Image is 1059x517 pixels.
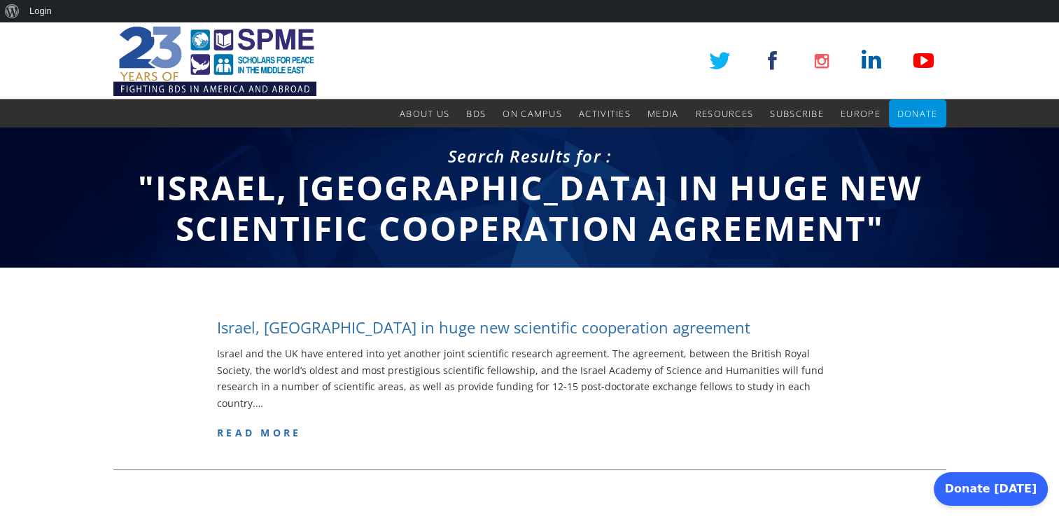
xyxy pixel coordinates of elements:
a: read more [217,426,301,439]
a: About Us [400,99,449,127]
div: Search Results for : [113,144,946,168]
span: Media [647,107,679,120]
a: Resources [695,99,753,127]
a: Activities [579,99,631,127]
a: BDS [466,99,486,127]
span: Resources [695,107,753,120]
span: On Campus [503,107,562,120]
span: Europe [841,107,881,120]
span: Donate [897,107,938,120]
span: "Israel, [GEOGRAPHIC_DATA] in huge new scientific cooperation agreement" [138,165,922,251]
a: Donate [897,99,938,127]
span: Subscribe [770,107,824,120]
p: Israel and the UK have entered into yet another joint scientific research agreement. The agreemen... [217,345,842,412]
a: Media [647,99,679,127]
a: Europe [841,99,881,127]
img: SPME [113,22,316,99]
a: On Campus [503,99,562,127]
a: Subscribe [770,99,824,127]
h4: Israel, [GEOGRAPHIC_DATA] in huge new scientific cooperation agreement [217,317,750,338]
span: Activities [579,107,631,120]
span: BDS [466,107,486,120]
span: About Us [400,107,449,120]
